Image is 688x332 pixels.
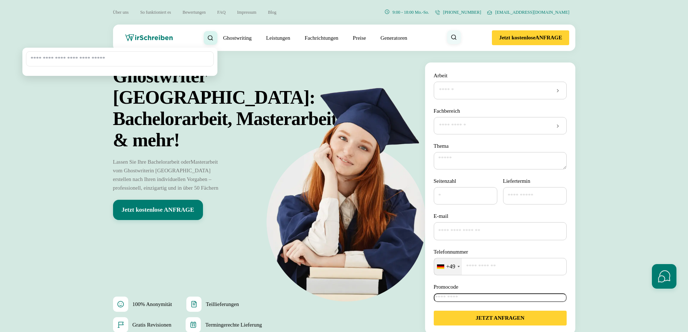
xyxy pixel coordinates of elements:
button: JETZT ANFRAGEN [434,311,567,325]
a: [PHONE_NUMBER] [435,9,481,16]
button: Suche schließen [204,31,217,45]
a: Blog [268,10,276,15]
span: 100% Anonymität [133,300,172,309]
img: Ghostwriter Österreich: Bachelorarbeit, Masterarbeit <br>& mehr! [249,65,455,303]
span: Gratis Revisionen [133,320,172,329]
a: Über uns [113,10,129,15]
button: Jetzt kostenloseANFRAGE [492,30,570,45]
label: E-mail [434,212,567,220]
img: wirschreiben [125,34,173,42]
label: Arbeit [434,71,447,80]
label: Promocode [434,283,567,291]
h1: Ghostwriter [GEOGRAPHIC_DATA]: Bachelorarbeit, Masterarbeit & mehr! [113,65,369,151]
a: Impressum [237,10,256,15]
a: So funktioniert es [140,10,171,15]
div: +49 [446,263,455,270]
div: Telephone country code [434,258,462,275]
label: Liefertermin [503,177,531,185]
label: Seitenzahl [434,177,497,185]
a: Ghostwriting [223,34,252,42]
span: Teillieferungen [206,300,239,309]
a: Preise [353,35,366,41]
a: FAQ [217,10,225,15]
span: [PHONE_NUMBER] [443,10,481,15]
a: Generatoren [380,34,407,42]
label: Thema [434,142,567,150]
ul: Suchergebnisse [26,69,214,72]
span: Termingerechte Lieferung [205,320,262,329]
a: Bewertungen [183,10,206,15]
p: Lassen Sie Ihre Bachelorarbeit oder Masterarbeit vom Ghostwriter in [GEOGRAPHIC_DATA] erstellen n... [113,158,225,192]
span: 9:00 - 18:00 Mo.-So. [393,10,429,15]
a: [EMAIL_ADDRESS][DOMAIN_NAME] [487,9,569,16]
a: Fachrichtungen [304,34,338,42]
button: Jetzt kostenlose ANFRAGE [113,200,203,220]
a: Leistungen [266,34,290,42]
label: Telefonnummer [434,247,567,256]
label: Fachbereich [434,107,460,115]
b: Jetzt kostenlose [499,35,535,41]
button: Suche öffnen [447,30,461,44]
